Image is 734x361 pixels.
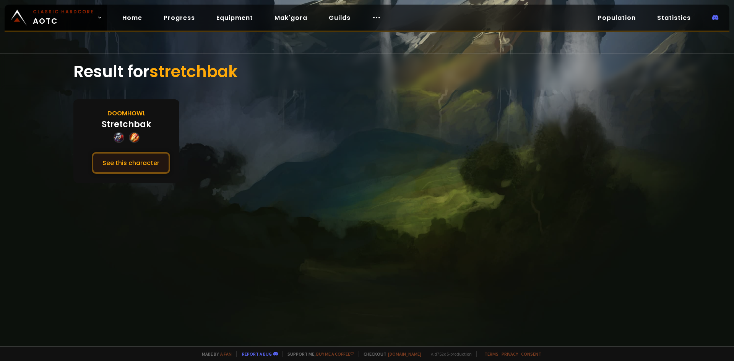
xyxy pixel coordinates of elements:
button: See this character [92,152,170,174]
a: Classic HardcoreAOTC [5,5,107,31]
a: Terms [484,351,499,357]
a: Privacy [502,351,518,357]
a: Report a bug [242,351,272,357]
a: Home [116,10,148,26]
a: Population [592,10,642,26]
div: Result for [73,54,661,90]
div: Stretchbak [102,118,151,131]
a: Equipment [210,10,259,26]
a: Consent [521,351,541,357]
span: Checkout [359,351,421,357]
span: Made by [197,351,232,357]
a: a fan [220,351,232,357]
a: Guilds [323,10,357,26]
span: stretchbak [149,60,238,83]
a: Buy me a coffee [316,351,354,357]
a: [DOMAIN_NAME] [388,351,421,357]
a: Progress [158,10,201,26]
a: Statistics [651,10,697,26]
span: v. d752d5 - production [426,351,472,357]
span: AOTC [33,8,94,27]
div: Doomhowl [107,108,146,118]
small: Classic Hardcore [33,8,94,15]
a: Mak'gora [268,10,313,26]
span: Support me, [283,351,354,357]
